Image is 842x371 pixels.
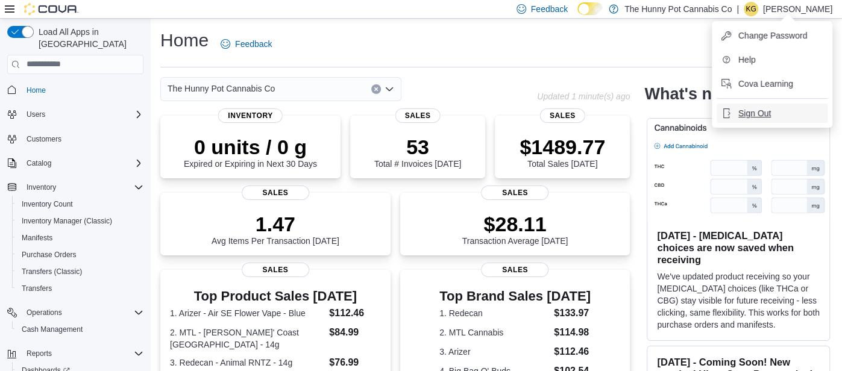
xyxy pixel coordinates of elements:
span: Help [738,54,756,66]
button: Operations [2,304,148,321]
dt: 1. Arizer - Air SE Flower Vape - Blue [170,307,324,319]
button: Inventory [2,179,148,196]
h3: Top Brand Sales [DATE] [439,289,591,304]
dt: 1. Redecan [439,307,549,319]
span: Operations [27,308,62,317]
span: Sales [540,108,585,123]
button: Reports [2,345,148,362]
span: Catalog [22,156,143,170]
a: Inventory Count [17,197,78,211]
span: Dark Mode [577,15,578,16]
button: Cash Management [12,321,148,338]
span: Inventory [218,108,283,123]
span: KG [746,2,756,16]
div: Expired or Expiring in Next 30 Days [184,135,317,169]
a: Home [22,83,51,98]
button: Operations [22,305,67,320]
span: Reports [22,346,143,361]
span: Transfers [17,281,143,296]
span: Sales [481,263,548,277]
button: Home [2,81,148,99]
span: Operations [22,305,143,320]
span: Sales [395,108,441,123]
dt: 2. MTL - [PERSON_NAME]' Coast [GEOGRAPHIC_DATA] - 14g [170,326,324,351]
p: 53 [374,135,461,159]
button: Reports [22,346,57,361]
a: Inventory Manager (Classic) [17,214,117,228]
input: Dark Mode [577,2,603,15]
span: Reports [27,349,52,358]
a: Transfers (Classic) [17,264,87,279]
span: Cash Management [22,325,83,334]
span: Sign Out [738,107,771,119]
button: Open list of options [385,84,394,94]
span: Feedback [531,3,568,15]
a: Cash Management [17,322,87,337]
span: Purchase Orders [22,250,77,260]
div: Total Sales [DATE] [520,135,605,169]
span: Inventory Manager (Classic) [17,214,143,228]
span: Purchase Orders [17,248,143,262]
span: The Hunny Pot Cannabis Co [168,81,275,96]
span: Sales [242,185,309,200]
button: Transfers (Classic) [12,263,148,280]
span: Change Password [738,30,807,42]
span: Sales [481,185,548,200]
p: 0 units / 0 g [184,135,317,159]
button: Users [2,106,148,123]
span: Transfers [22,284,52,293]
dd: $133.97 [554,306,591,320]
p: $1489.77 [520,135,605,159]
button: Manifests [12,229,148,246]
div: Total # Invoices [DATE] [374,135,461,169]
span: Home [27,86,46,95]
span: Sales [242,263,309,277]
span: Feedback [235,38,272,50]
div: Transaction Average [DATE] [462,212,568,246]
button: Cova Learning [717,74,828,93]
span: Manifests [22,233,52,243]
dd: $112.46 [554,344,591,359]
p: We've updated product receiving so your [MEDICAL_DATA] choices (like THCa or CBG) stay visible fo... [657,270,820,331]
dd: $112.46 [329,306,380,320]
p: Updated 1 minute(s) ago [537,92,630,101]
dd: $84.99 [329,325,380,340]
p: 1.47 [212,212,339,236]
span: Inventory Count [22,199,73,209]
a: Transfers [17,281,57,296]
span: Catalog [27,158,51,168]
dd: $76.99 [329,355,380,370]
button: Catalog [22,156,56,170]
a: Customers [22,132,66,146]
button: Transfers [12,280,148,297]
span: Users [22,107,143,122]
p: The Hunny Pot Cannabis Co [624,2,732,16]
span: Cash Management [17,322,143,337]
dd: $114.98 [554,325,591,340]
span: Users [27,110,45,119]
button: Change Password [717,26,828,45]
p: [PERSON_NAME] [763,2,832,16]
span: Customers [27,134,61,144]
h3: [DATE] - [MEDICAL_DATA] choices are now saved when receiving [657,229,820,266]
span: Load All Apps in [GEOGRAPHIC_DATA] [34,26,143,50]
span: Manifests [17,231,143,245]
img: Cova [24,3,78,15]
dt: 2. MTL Cannabis [439,326,549,338]
p: $28.11 [462,212,568,236]
a: Feedback [216,32,277,56]
button: Catalog [2,155,148,172]
a: Purchase Orders [17,248,81,262]
a: Manifests [17,231,57,245]
span: Cova Learning [738,78,793,90]
div: Kelsey Gourdine [744,2,758,16]
span: Customers [22,131,143,146]
span: Inventory [22,180,143,195]
h1: Home [160,28,209,52]
h2: What's new [644,84,733,104]
button: Clear input [371,84,381,94]
button: Inventory Manager (Classic) [12,213,148,229]
span: Home [22,83,143,98]
p: | [737,2,739,16]
button: Customers [2,130,148,148]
